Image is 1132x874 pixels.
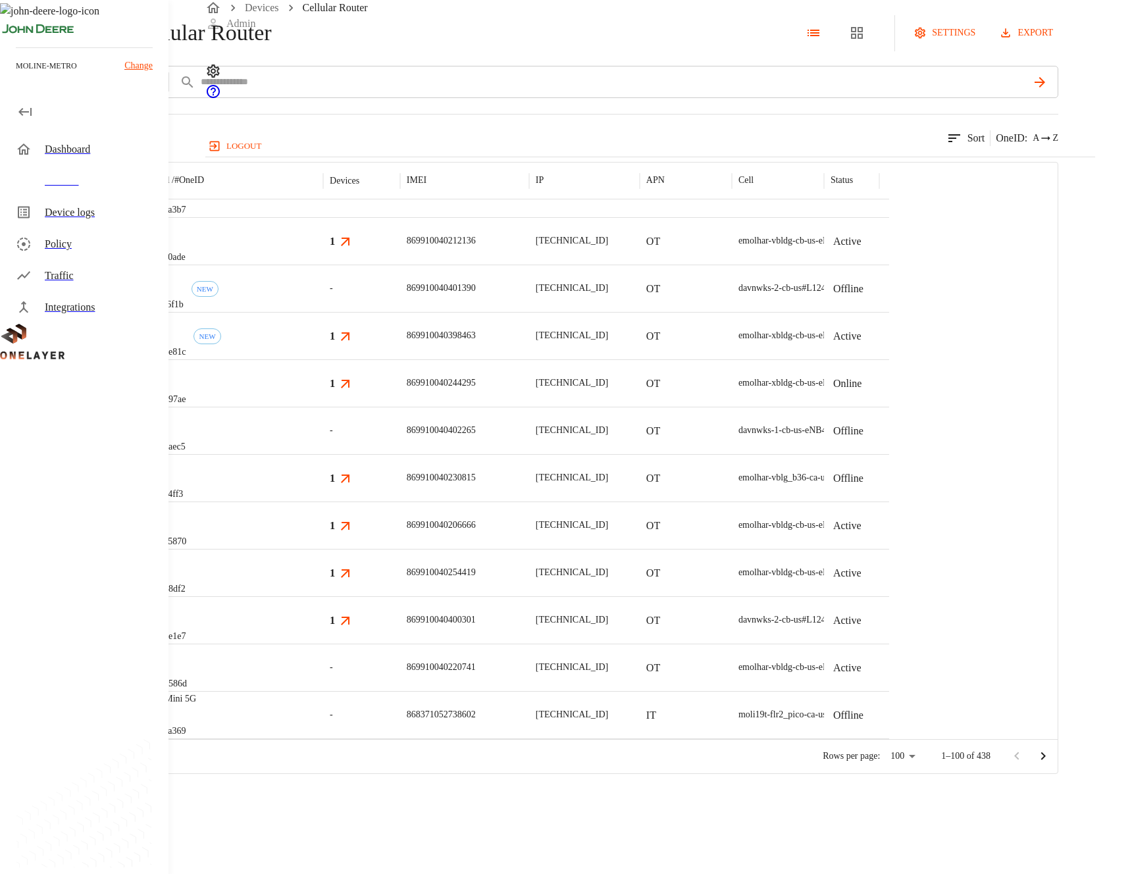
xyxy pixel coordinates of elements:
p: Admin [226,16,255,32]
p: Offline [833,471,863,486]
p: [TECHNICAL_ID] [536,282,608,295]
h3: 1 [330,613,335,628]
p: OT [646,518,660,534]
p: OT [646,471,660,486]
p: 869910040212136 [407,234,476,247]
span: NEW [192,285,218,293]
div: emolhar-xbldg-cb-us-eNB493831 #DH240725609::NOKIA::ASIB [738,329,983,342]
p: [TECHNICAL_ID] [536,329,608,342]
p: OT [646,660,660,676]
span: davnwks-2-cb-us [738,283,802,293]
div: First seen: 08/28/2025 10:47:24 AM [192,281,219,297]
p: Rows per page: [823,750,880,763]
p: [TECHNICAL_ID] [536,661,608,674]
p: Active [833,613,862,629]
span: Support Portal [205,90,221,101]
span: # OneID [174,175,204,185]
p: OT [646,423,660,439]
p: [TECHNICAL_ID] [536,613,608,627]
a: logout [205,136,1095,157]
p: 868371052738602 [407,708,476,721]
span: davnwks-2-cb-us [738,615,802,625]
p: Offline [833,281,863,297]
p: [TECHNICAL_ID] [536,471,608,484]
p: 869910040400301 [407,613,476,627]
p: IMEI [407,174,426,187]
p: Active [833,518,862,534]
p: [TECHNICAL_ID] [536,566,608,579]
p: OT [646,234,660,249]
p: IT [646,707,656,723]
p: Offline [833,707,863,723]
button: logout [205,136,267,157]
p: BR1 Mini 5G [145,692,196,706]
a: onelayer-support [205,90,221,101]
p: Active [833,234,862,249]
p: 869910040220741 [407,661,476,674]
p: 869910040254419 [407,566,476,579]
div: Devices [330,176,359,186]
p: Model / [145,174,204,187]
div: emolhar-vbldg-cb-us-eNB493830 #DH240725611::NOKIA::ASIB [738,566,983,579]
button: Go to next page [1030,743,1056,769]
span: - [330,424,333,437]
a: Devices [245,2,279,13]
p: Active [833,660,862,676]
span: emolhar-xbldg-cb-us-eNB493831 [738,378,863,388]
span: davnwks-1-cb-us-eNB493850 [738,425,850,435]
p: 869910040244295 [407,376,476,390]
span: #L1243710802::NOKIA::ASIB [802,615,919,625]
p: 1–100 of 438 [941,750,990,763]
span: moli19t-flr2_pico-ca-us [738,709,827,719]
p: OT [646,281,660,297]
p: 869910040398463 [407,329,476,342]
p: 869910040206666 [407,519,476,532]
p: OT [646,613,660,629]
span: - [330,661,333,674]
span: emolhar-vbldg-cb-us-eNB493830 [738,236,863,245]
p: Cell [738,174,754,187]
p: APN [646,174,665,187]
span: emolhar-vbldg-cb-us-eNB493830 [738,520,863,530]
h3: 1 [330,471,335,486]
p: Active [833,565,862,581]
div: 100 [885,747,920,766]
p: IP [536,174,544,187]
span: - [330,708,333,721]
h3: 1 [330,376,335,391]
p: #26e1a369 [145,725,196,738]
div: emolhar-vbldg-cb-us-eNB493830 #DH240725611::NOKIA::ASIB [738,519,983,532]
span: emolhar-xbldg-cb-us-eNB493831 [738,330,863,340]
span: emolhar-vbldg-cb-us-eNB493830 [738,662,863,672]
p: [TECHNICAL_ID] [536,234,608,247]
div: emolhar-vbldg-cb-us-eNB493830 #DH240725611::NOKIA::ASIB [738,661,983,674]
h3: 1 [330,328,335,344]
p: [TECHNICAL_ID] [536,708,608,721]
p: Active [833,328,862,344]
span: emolhar-vblg_b36-ca-us-eNB432539 [738,473,877,482]
span: NEW [194,332,220,340]
p: 869910040230815 [407,471,476,484]
div: emolhar-vblg_b36-ca-us-eNB432539 #EB211210942::NOKIA::FW2QQD [738,471,1012,484]
p: OT [646,328,660,344]
p: Status [831,174,853,187]
div: First seen: 09/10/2025 08:09:43 PM [193,328,220,344]
div: emolhar-vbldg-cb-us-eNB493830 #DH240725611::NOKIA::ASIB [738,234,983,247]
p: Online [833,376,862,392]
p: 869910040402265 [407,424,476,437]
span: - [330,282,333,295]
h3: 1 [330,518,335,533]
h3: 1 [330,565,335,580]
h3: 1 [330,234,335,249]
p: Offline [833,423,863,439]
span: #L1243710802::NOKIA::ASIB [802,283,919,293]
span: emolhar-vbldg-cb-us-eNB493830 [738,567,863,577]
div: emolhar-xbldg-cb-us-eNB493831 #DH240725609::NOKIA::ASIB [738,376,983,390]
p: 869910040401390 [407,282,476,295]
p: OT [646,565,660,581]
p: [TECHNICAL_ID] [536,424,608,437]
p: OT [646,376,660,392]
p: [TECHNICAL_ID] [536,519,608,532]
p: [TECHNICAL_ID] [536,376,608,390]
